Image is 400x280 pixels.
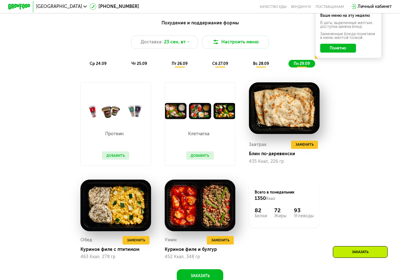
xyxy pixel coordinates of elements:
[80,254,151,259] div: 463 Ккал, 278 гр
[274,214,287,218] div: Жиры
[90,61,106,66] span: ср 24.09
[266,196,275,201] span: Ккал
[165,254,235,259] div: 452 Ккал, 348 гр
[294,61,310,66] span: пн 29.09
[127,238,145,243] span: Заменить
[255,195,266,201] span: 1350
[141,39,163,45] span: Доставка:
[186,151,213,160] button: Добавить
[36,4,82,9] span: [GEOGRAPHIC_DATA]
[320,44,356,53] button: Понятно
[358,3,392,10] div: Личный кабинет
[102,151,129,160] button: Добавить
[80,236,92,244] div: Обед
[202,35,269,49] button: Настроить меню
[102,132,126,136] p: Протеин
[255,207,267,214] div: 82
[212,61,228,66] span: сб 27.09
[207,236,234,244] button: Заменить
[90,3,139,10] a: [PHONE_NUMBER]
[211,238,229,243] span: Заменить
[253,61,269,66] span: вс 28.09
[255,214,267,218] div: Белки
[249,141,267,149] div: Завтрак
[165,247,239,252] div: Куриное филе и булгур
[295,142,314,148] span: Заменить
[165,236,177,244] div: Ужин
[294,207,314,214] div: 93
[291,141,318,149] button: Заменить
[315,4,344,9] div: поставщикам
[294,214,314,218] div: Углеводы
[255,189,314,202] div: Всего в понедельник
[172,61,187,66] span: пт 26.09
[260,4,287,9] a: Качество еды
[35,20,365,27] div: Похудение и поддержание формы
[320,32,377,40] div: Заменённые блюда пометили в меню жёлтой точкой.
[186,132,211,136] p: Клетчатка
[164,39,186,45] span: 23 сен, вт
[249,151,324,157] div: Блин по-деревенски
[333,246,388,258] div: Заказать
[320,21,377,29] div: В даты, выделенные желтым, доступна замена блюд.
[123,236,149,244] button: Заменить
[320,14,377,17] div: Ваше меню на эту неделю
[80,247,155,252] div: Куриное филе с птитимом
[291,4,311,9] a: Вендинги
[274,207,287,214] div: 72
[131,61,147,66] span: чт 25.09
[249,159,319,164] div: 435 Ккал, 226 гр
